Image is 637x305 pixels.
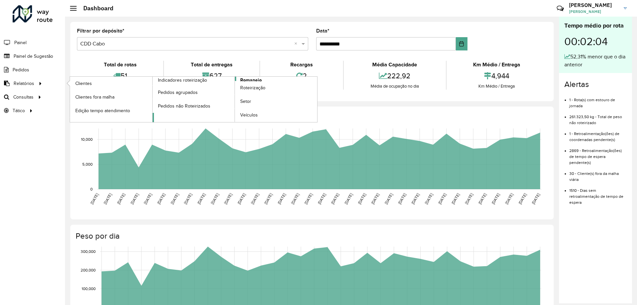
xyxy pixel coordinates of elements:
[330,192,340,205] text: [DATE]
[210,192,219,205] text: [DATE]
[81,268,96,272] text: 200,000
[397,192,407,205] text: [DATE]
[357,192,367,205] text: [DATE]
[345,83,444,90] div: Média de ocupação no dia
[81,249,96,254] text: 300,000
[569,183,627,205] li: 1510 - Dias sem retroalimentação de tempo de espera
[262,61,341,69] div: Recargas
[223,192,233,205] text: [DATE]
[158,89,198,96] span: Pedidos agrupados
[569,126,627,143] li: 1 - Retroalimentação(ões) de coordenadas pendente(s)
[90,192,99,205] text: [DATE]
[70,77,235,122] a: Indicadores roteirização
[153,77,318,122] a: Romaneio
[79,69,162,83] div: 51
[14,80,34,87] span: Relatórios
[448,83,545,90] div: Km Médio / Entrega
[81,137,93,141] text: 10,000
[82,162,93,166] text: 5,000
[277,192,286,205] text: [DATE]
[77,27,124,35] label: Filtrar por depósito
[156,192,166,205] text: [DATE]
[76,231,547,241] h4: Peso por dia
[77,5,113,12] h2: Dashboard
[235,81,317,95] a: Roteirização
[518,192,527,205] text: [DATE]
[477,192,487,205] text: [DATE]
[464,192,474,205] text: [DATE]
[240,112,258,118] span: Veículos
[569,109,627,126] li: 261.323,50 kg - Total de peso não roteirizado
[448,61,545,69] div: Km Médio / Entrega
[294,40,300,48] span: Clear all
[345,61,444,69] div: Média Capacidade
[451,192,460,205] text: [DATE]
[79,61,162,69] div: Total de rotas
[14,53,53,60] span: Painel de Sugestão
[240,84,265,91] span: Roteirização
[13,107,25,114] span: Tático
[531,192,540,205] text: [DATE]
[564,21,627,30] div: Tempo médio por rota
[564,53,627,69] div: 52,31% menor que o dia anterior
[116,192,126,205] text: [DATE]
[437,192,447,205] text: [DATE]
[82,286,96,291] text: 100,000
[410,192,420,205] text: [DATE]
[90,187,93,191] text: 0
[569,9,619,15] span: [PERSON_NAME]
[344,192,353,205] text: [DATE]
[158,103,210,110] span: Pedidos não Roteirizados
[491,192,500,205] text: [DATE]
[70,90,152,104] a: Clientes fora malha
[75,107,130,114] span: Edição tempo atendimento
[262,69,341,83] div: 2
[250,192,259,205] text: [DATE]
[14,39,27,46] span: Painel
[424,192,434,205] text: [DATE]
[564,80,627,89] h4: Alertas
[370,192,380,205] text: [DATE]
[130,192,139,205] text: [DATE]
[70,77,152,90] a: Clientes
[240,77,262,84] span: Romaneio
[345,69,444,83] div: 222,92
[569,166,627,183] li: 30 - Cliente(s) fora da malha viária
[263,192,273,205] text: [DATE]
[304,192,313,205] text: [DATE]
[103,192,112,205] text: [DATE]
[75,80,92,87] span: Clientes
[504,192,514,205] text: [DATE]
[158,77,207,84] span: Indicadores roteirização
[143,192,153,205] text: [DATE]
[448,69,545,83] div: 4,944
[166,61,257,69] div: Total de entregas
[13,94,34,101] span: Consultas
[13,66,29,73] span: Pedidos
[196,192,206,205] text: [DATE]
[564,30,627,53] div: 00:02:04
[170,192,179,205] text: [DATE]
[384,192,393,205] text: [DATE]
[290,192,300,205] text: [DATE]
[456,37,467,50] button: Choose Date
[240,98,251,105] span: Setor
[75,94,114,101] span: Clientes fora malha
[553,1,567,16] a: Contato Rápido
[153,86,235,99] a: Pedidos agrupados
[316,27,329,35] label: Data
[569,143,627,166] li: 2869 - Retroalimentação(ões) de tempo de espera pendente(s)
[166,69,257,83] div: 627
[235,109,317,122] a: Veículos
[569,2,619,8] h3: [PERSON_NAME]
[569,92,627,109] li: 1 - Rota(s) com estouro de jornada
[70,104,152,117] a: Edição tempo atendimento
[235,95,317,108] a: Setor
[237,192,246,205] text: [DATE]
[153,99,235,113] a: Pedidos não Roteirizados
[183,192,193,205] text: [DATE]
[317,192,326,205] text: [DATE]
